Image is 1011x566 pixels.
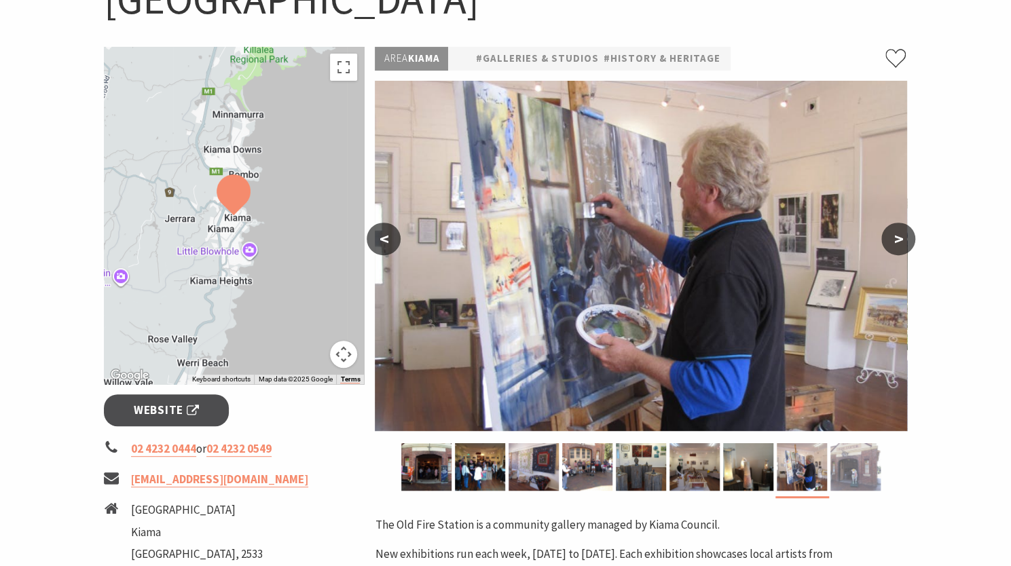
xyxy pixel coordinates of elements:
[330,341,357,368] button: Map camera controls
[603,50,720,67] a: #History & Heritage
[340,375,360,383] a: Terms (opens in new tab)
[375,81,907,431] img: Artist painting
[777,443,827,491] img: Artist painting
[723,443,773,491] img: Felting exhibition
[104,440,365,458] li: or
[455,443,505,491] img: Photgraphy exhibition inside the Old Fire Station, people viewing photographs
[131,545,263,563] li: [GEOGRAPHIC_DATA], 2533
[104,394,229,426] a: Website
[401,443,452,491] img: The front of the old fire station
[375,47,448,71] p: Kiama
[131,441,196,457] a: 02 4232 0444
[330,54,357,81] button: Toggle fullscreen view
[475,50,598,67] a: #Galleries & Studios
[107,366,152,384] img: Google
[384,52,407,64] span: Area
[616,443,666,491] img: Visual Arts Exhibition
[134,401,199,419] span: Website
[107,366,152,384] a: Open this area in Google Maps (opens a new window)
[830,443,881,491] img: Daisy sculpture outside the old fire station
[131,523,263,542] li: Kiama
[367,223,401,255] button: <
[131,472,308,487] a: [EMAIL_ADDRESS][DOMAIN_NAME]
[375,516,907,534] p: The Old Fire Station is a community gallery managed by Kiama Council.
[206,441,272,457] a: 02 4232 0549
[191,375,250,384] button: Keyboard shortcuts
[562,443,612,491] img: Buskers
[881,223,915,255] button: >
[258,375,332,383] span: Map data ©2025 Google
[131,501,263,519] li: [GEOGRAPHIC_DATA]
[509,443,559,491] img: Quilts displayed on the wall
[669,443,720,491] img: Woodcarving Exhibition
